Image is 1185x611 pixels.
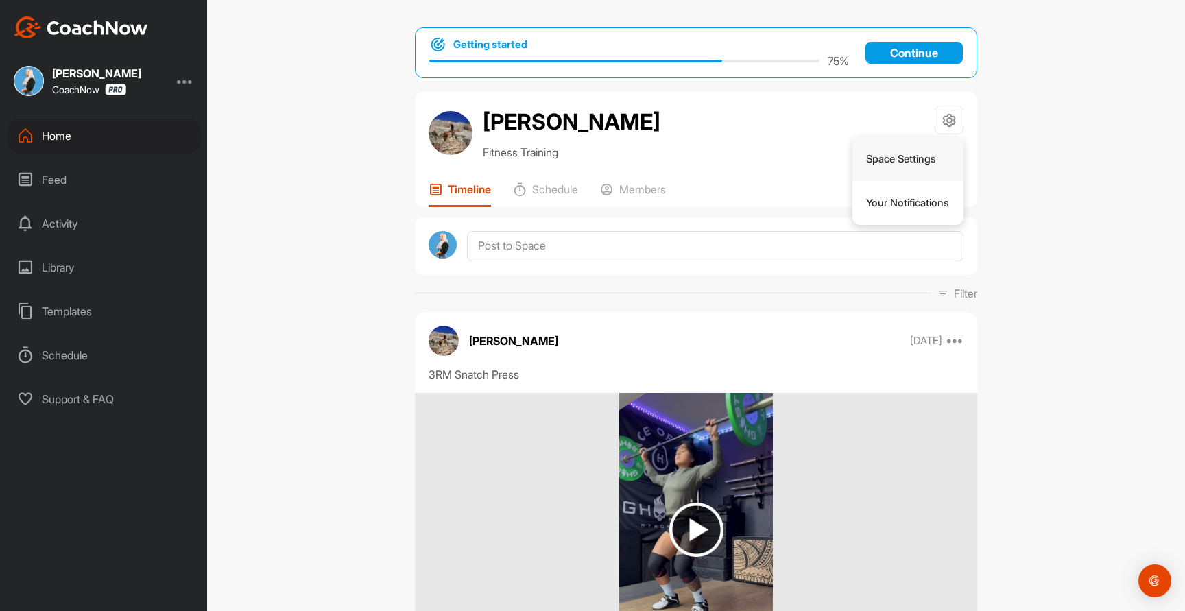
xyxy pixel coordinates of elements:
[828,53,849,69] p: 75 %
[14,16,148,38] img: CoachNow
[669,503,723,557] img: play
[852,137,964,181] li: Space Settings
[453,37,527,52] h1: Getting started
[483,106,660,139] h2: [PERSON_NAME]
[429,231,457,259] img: avatar
[52,68,141,79] div: [PERSON_NAME]
[852,181,964,225] li: Your Notifications
[8,250,201,285] div: Library
[429,36,446,53] img: bullseye
[532,182,578,196] p: Schedule
[469,333,558,349] p: [PERSON_NAME]
[619,182,666,196] p: Members
[1138,564,1171,597] div: Open Intercom Messenger
[8,294,201,328] div: Templates
[14,66,44,96] img: square_0674765d0042ee84bf104a9c32282325.jpg
[954,285,977,302] p: Filter
[8,206,201,241] div: Activity
[483,144,660,160] p: Fitness Training
[8,382,201,416] div: Support & FAQ
[865,42,963,64] a: Continue
[52,84,126,95] div: CoachNow
[429,366,963,383] div: 3RM Snatch Press
[8,163,201,197] div: Feed
[429,111,472,155] img: avatar
[448,182,491,196] p: Timeline
[8,338,201,372] div: Schedule
[429,326,459,356] img: avatar
[105,84,126,95] img: CoachNow Pro
[8,119,201,153] div: Home
[910,334,942,348] p: [DATE]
